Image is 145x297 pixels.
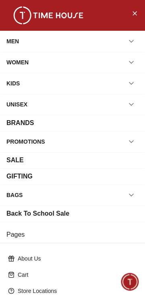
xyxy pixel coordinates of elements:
p: About Us [18,255,134,263]
div: WOMEN [6,55,29,70]
div: KIDS [6,76,20,91]
div: Chat Widget [121,273,139,291]
div: UNISEX [6,97,27,112]
p: Store Locations [18,287,134,295]
div: BRANDS [6,118,34,128]
div: MEN [6,34,19,49]
p: Cart [18,271,134,279]
img: ... [8,6,89,24]
div: GIFTING [6,172,33,181]
div: PROMOTIONS [6,134,45,149]
div: SALE [6,155,24,165]
div: Back To School Sale [6,209,69,219]
button: Close Menu [128,6,141,19]
div: BAGS [6,188,23,202]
